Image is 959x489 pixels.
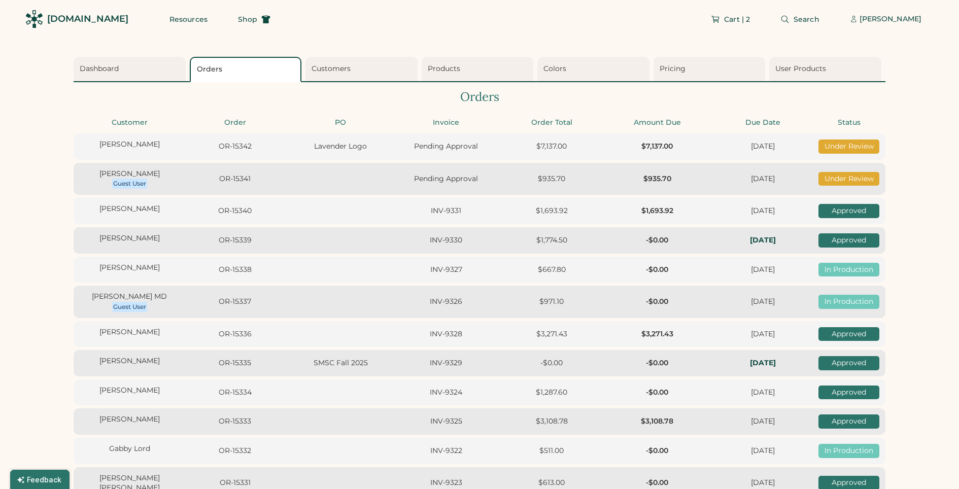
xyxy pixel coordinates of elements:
div: OR-15342 [185,142,285,152]
div: Order [185,118,285,128]
button: Cart | 2 [699,9,762,29]
button: Resources [157,9,220,29]
div: User Products [775,64,878,74]
div: [PERSON_NAME] [80,139,179,150]
div: OR-15335 [185,358,285,368]
div: $3,108.78 [607,416,707,427]
div: INV-9331 [396,206,496,216]
div: Under Review [818,172,879,186]
div: Invoice [396,118,496,128]
div: -$0.00 [607,358,707,368]
div: OR-15336 [185,329,285,339]
div: INV-9323 [396,478,496,488]
div: [DATE] [713,142,812,152]
div: In Production [818,444,879,458]
div: $667.80 [502,265,601,275]
div: OR-15338 [185,265,285,275]
div: -$0.00 [607,297,707,307]
div: Guest User [113,180,146,188]
div: Approved [818,356,879,370]
div: Customers [312,64,415,74]
span: Shop [238,16,257,23]
div: OR-15341 [185,174,285,184]
div: INV-9327 [396,265,496,275]
div: Orders [197,64,298,75]
div: Due Date [713,118,812,128]
div: [PERSON_NAME] [80,169,179,179]
div: In-Hands: Fri, Oct 24, 2025 [713,358,812,368]
div: [PERSON_NAME] [80,386,179,396]
div: Products [428,64,531,74]
div: $935.70 [502,174,601,184]
div: Lavender Logo [291,142,390,152]
div: $971.10 [502,297,601,307]
div: Pending Approval [396,142,496,152]
div: Pricing [660,64,763,74]
div: OR-15339 [185,235,285,246]
div: $7,137.00 [607,142,707,152]
div: [PERSON_NAME] [860,14,921,24]
div: [DATE] [713,329,812,339]
div: Approved [818,386,879,400]
iframe: Front Chat [911,443,954,487]
div: $3,271.43 [607,329,707,339]
div: [PERSON_NAME] [80,263,179,273]
div: [PERSON_NAME] [80,414,179,425]
div: [PERSON_NAME] [80,204,179,214]
div: Approved [818,414,879,429]
div: Customer [80,118,179,128]
div: Guest User [113,303,146,311]
div: $3,108.78 [502,416,601,427]
div: -$0.00 [607,265,707,275]
div: INV-9325 [396,416,496,427]
div: -$0.00 [502,358,601,368]
div: Approved [818,327,879,341]
div: INV-9324 [396,388,496,398]
div: $1,693.92 [502,206,601,216]
div: [DATE] [713,206,812,216]
div: Order Total [502,118,601,128]
span: Cart | 2 [724,16,750,23]
button: Shop [226,9,283,29]
div: Under Review [818,139,879,154]
div: OR-15337 [185,297,285,307]
div: -$0.00 [607,235,707,246]
span: Search [794,16,819,23]
button: Search [768,9,832,29]
div: [DATE] [713,174,812,184]
div: PO [291,118,390,128]
div: $511.00 [502,446,601,456]
div: Amount Due [607,118,707,128]
div: -$0.00 [607,388,707,398]
div: Colors [543,64,646,74]
div: [PERSON_NAME] [80,233,179,243]
div: OR-15332 [185,446,285,456]
div: Status [818,118,879,128]
div: $935.70 [607,174,707,184]
div: -$0.00 [607,478,707,488]
div: -$0.00 [607,446,707,456]
div: SMSC Fall 2025 [291,358,390,368]
div: INV-9328 [396,329,496,339]
div: Approved [818,204,879,218]
div: Approved [818,233,879,248]
div: INV-9329 [396,358,496,368]
div: $1,287.60 [502,388,601,398]
div: OR-15340 [185,206,285,216]
div: $1,693.92 [607,206,707,216]
div: In Production [818,263,879,277]
div: [DATE] [713,388,812,398]
div: Pending Approval [396,174,496,184]
div: INV-9326 [396,297,496,307]
div: $613.00 [502,478,601,488]
div: In-Hands: Thu, Nov 6, 2025 [713,235,812,246]
div: OR-15334 [185,388,285,398]
div: [DOMAIN_NAME] [47,13,128,25]
div: OR-15333 [185,416,285,427]
div: [DATE] [713,446,812,456]
div: [DATE] [713,265,812,275]
div: Orders [74,88,885,106]
div: Dashboard [80,64,183,74]
div: In Production [818,295,879,309]
div: [DATE] [713,416,812,427]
